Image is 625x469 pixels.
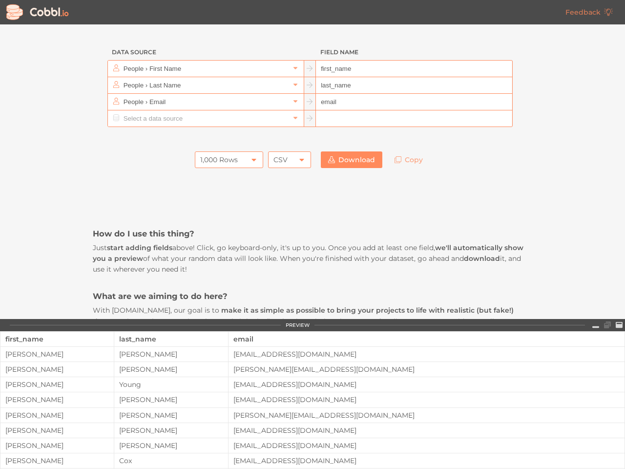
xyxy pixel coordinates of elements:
div: [EMAIL_ADDRESS][DOMAIN_NAME] [229,457,625,465]
div: [PERSON_NAME] [0,411,114,419]
p: Just above! Click, go keyboard-only, it's up to you. Once you add at least one field, of what you... [93,242,532,275]
div: last_name [119,332,223,346]
div: [PERSON_NAME] [0,365,114,373]
div: [PERSON_NAME] [114,426,228,434]
div: [PERSON_NAME] [0,381,114,388]
div: [PERSON_NAME] [114,411,228,419]
a: Feedback [558,4,620,21]
div: [EMAIL_ADDRESS][DOMAIN_NAME] [229,426,625,434]
input: Select a data source [121,77,290,93]
div: CSV [273,151,288,168]
input: Select a data source [121,110,290,127]
h3: What are we aiming to do here? [93,291,532,301]
div: [PERSON_NAME] [114,442,228,449]
h3: Data Source [107,44,304,61]
div: 1,000 Rows [200,151,238,168]
div: [PERSON_NAME] [0,350,114,358]
div: [PERSON_NAME] [0,457,114,465]
input: Select a data source [121,94,290,110]
div: [PERSON_NAME][EMAIL_ADDRESS][DOMAIN_NAME] [229,411,625,419]
a: Download [321,151,382,168]
div: email [233,332,620,346]
div: Young [114,381,228,388]
h3: How do I use this thing? [93,228,532,239]
strong: download [464,254,500,263]
div: PREVIEW [286,322,310,328]
input: Select a data source [121,61,290,77]
strong: start adding fields [107,243,172,252]
div: [PERSON_NAME][EMAIL_ADDRESS][DOMAIN_NAME] [229,365,625,373]
div: [EMAIL_ADDRESS][DOMAIN_NAME] [229,396,625,404]
h3: Field Name [316,44,513,61]
div: [PERSON_NAME] [114,396,228,404]
div: [EMAIL_ADDRESS][DOMAIN_NAME] [229,381,625,388]
div: [PERSON_NAME] [0,396,114,404]
div: [EMAIL_ADDRESS][DOMAIN_NAME] [229,442,625,449]
div: [PERSON_NAME] [114,350,228,358]
strong: we'll automatically show you a preview [93,243,523,263]
div: [PERSON_NAME] [114,365,228,373]
div: [PERSON_NAME] [0,442,114,449]
div: [EMAIL_ADDRESS][DOMAIN_NAME] [229,350,625,358]
div: [PERSON_NAME] [0,426,114,434]
strong: make it as simple as possible to bring your projects to life with realistic (but fake!) data [93,306,514,325]
div: first_name [5,332,109,346]
p: With [DOMAIN_NAME], our goal is to . Maybe you have a project that, yeah, it looks fine, but it's... [93,305,532,370]
a: Copy [387,151,430,168]
div: Cox [114,457,228,465]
